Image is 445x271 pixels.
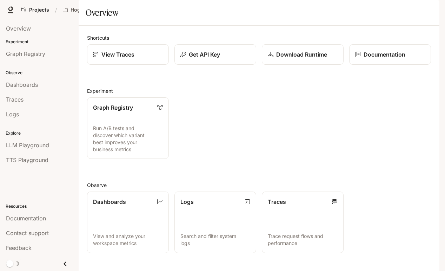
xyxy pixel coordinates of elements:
p: Graph Registry [93,103,133,112]
div: / [52,6,60,14]
p: Hogsworth [71,7,98,13]
a: TracesTrace request flows and performance [262,192,344,253]
a: LogsSearch and filter system logs [174,192,256,253]
span: Projects [29,7,49,13]
p: Download Runtime [276,50,327,59]
p: Dashboards [93,198,126,206]
p: Documentation [364,50,405,59]
p: View Traces [101,50,134,59]
a: DashboardsView and analyze your workspace metrics [87,192,169,253]
a: Go to projects [18,3,52,17]
p: Logs [180,198,194,206]
h2: Experiment [87,87,431,95]
h1: Overview [86,6,118,20]
p: Trace request flows and performance [268,233,338,247]
h2: Shortcuts [87,34,431,41]
p: View and analyze your workspace metrics [93,233,163,247]
p: Run A/B tests and discover which variant best improves your business metrics [93,125,163,153]
button: Get API Key [174,44,256,65]
p: Get API Key [189,50,220,59]
a: Graph RegistryRun A/B tests and discover which variant best improves your business metrics [87,97,169,159]
h2: Observe [87,181,431,189]
p: Search and filter system logs [180,233,250,247]
button: Open workspace menu [60,3,108,17]
a: View Traces [87,44,169,65]
p: Traces [268,198,286,206]
a: Documentation [349,44,431,65]
a: Download Runtime [262,44,344,65]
